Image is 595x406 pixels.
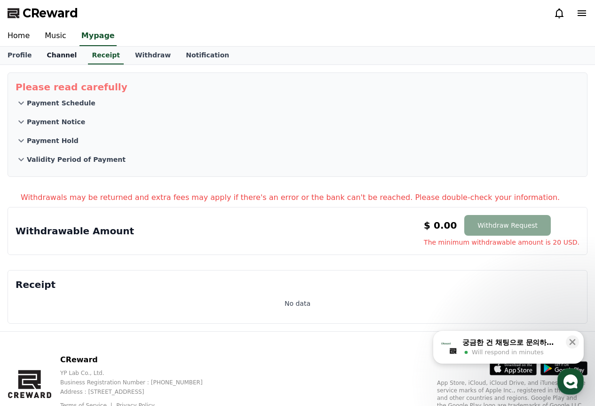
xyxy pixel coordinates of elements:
[39,47,84,64] a: Channel
[3,298,62,322] a: Home
[78,313,106,320] span: Messages
[60,369,218,377] p: YP Lab Co., Ltd.
[27,98,95,108] p: Payment Schedule
[139,312,162,320] span: Settings
[121,298,181,322] a: Settings
[16,112,579,131] button: Payment Notice
[60,388,218,396] p: Address : [STREET_ADDRESS]
[79,26,117,46] a: Mypage
[424,219,457,232] p: $ 0.00
[127,47,178,64] a: Withdraw
[424,238,579,247] span: The minimum withdrawable amount is 20 USD.
[8,6,78,21] a: CReward
[37,26,74,46] a: Music
[16,131,579,150] button: Payment Hold
[285,299,310,308] p: No data
[27,136,79,145] p: Payment Hold
[60,354,218,366] p: CReward
[60,379,218,386] p: Business Registration Number : [PHONE_NUMBER]
[21,192,587,203] p: Withdrawals may be returned and extra fees may apply if there's an error or the bank can't be rea...
[16,80,579,94] p: Please read carefully
[24,312,40,320] span: Home
[62,298,121,322] a: Messages
[27,117,85,127] p: Payment Notice
[27,155,126,164] p: Validity Period of Payment
[16,224,134,238] p: Withdrawable Amount
[464,215,551,236] button: Withdraw Request
[16,94,579,112] button: Payment Schedule
[16,150,579,169] button: Validity Period of Payment
[178,47,237,64] a: Notification
[23,6,78,21] span: CReward
[88,47,124,64] a: Receipt
[16,278,579,291] p: Receipt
